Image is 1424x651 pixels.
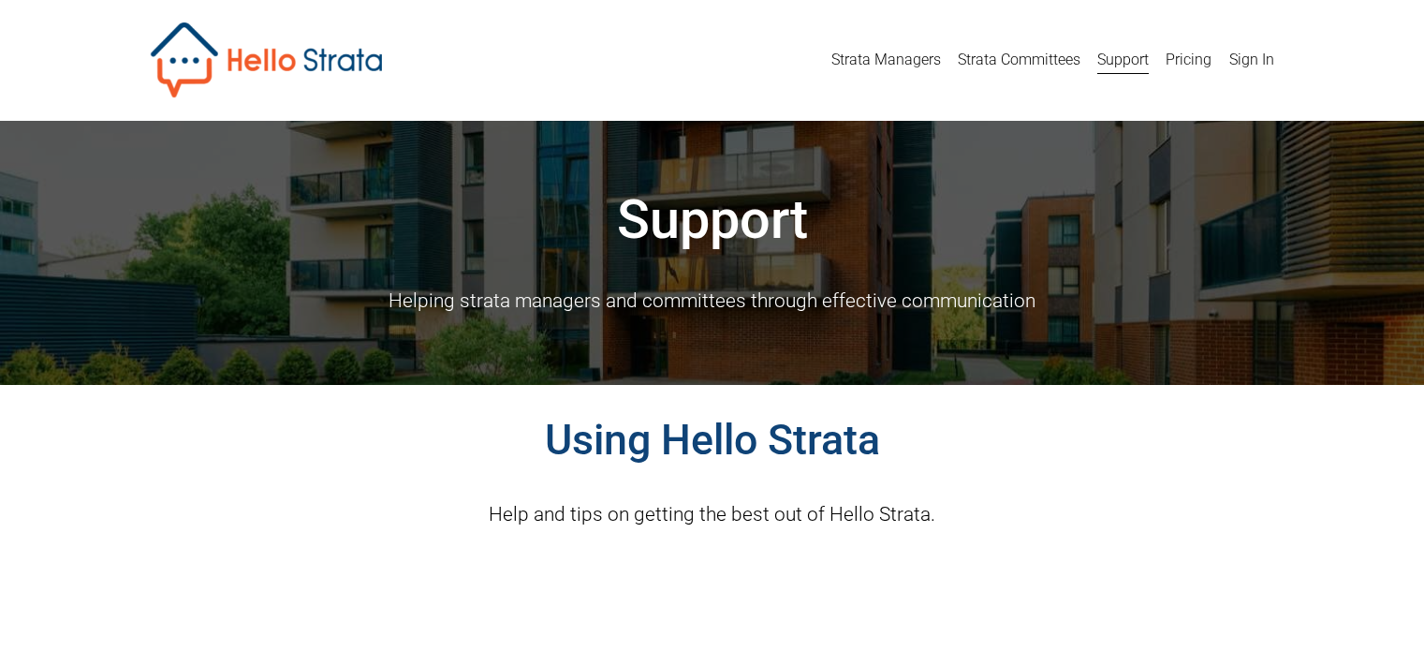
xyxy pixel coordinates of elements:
[958,45,1080,75] a: Strata Committees
[1229,45,1274,75] a: Sign In
[151,186,1274,254] h1: Support
[831,45,941,75] a: Strata Managers
[1166,45,1211,75] a: Pricing
[1097,45,1149,75] a: Support
[151,22,382,97] img: Hello Strata
[151,497,1274,532] p: Help and tips on getting the best out of Hello Strata.
[151,413,1274,467] h2: Using Hello Strata
[151,284,1274,318] p: Helping strata managers and committees through effective communication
